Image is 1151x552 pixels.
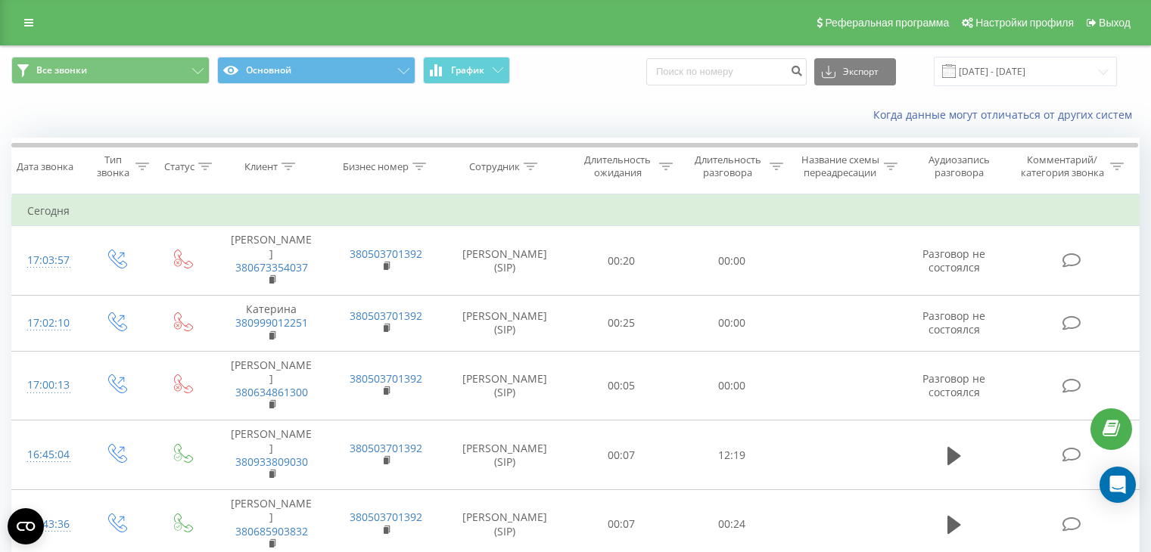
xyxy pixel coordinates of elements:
[27,440,67,470] div: 16:45:04
[214,296,328,352] td: Катерина
[350,441,422,455] a: 380503701392
[36,64,87,76] span: Все звонки
[1100,467,1136,503] div: Open Intercom Messenger
[235,385,308,399] a: 380634861300
[677,420,786,490] td: 12:19
[343,160,409,173] div: Бизнес номер
[443,420,567,490] td: [PERSON_NAME] (SIP)
[825,17,949,29] span: Реферальная программа
[350,247,422,261] a: 380503701392
[469,160,520,173] div: Сотрудник
[214,420,328,490] td: [PERSON_NAME]
[975,17,1074,29] span: Настройки профиля
[350,371,422,386] a: 380503701392
[27,371,67,400] div: 17:00:13
[567,420,677,490] td: 00:07
[677,296,786,352] td: 00:00
[451,65,484,76] span: График
[244,160,278,173] div: Клиент
[567,296,677,352] td: 00:25
[567,226,677,296] td: 00:20
[350,510,422,524] a: 380503701392
[814,58,896,85] button: Экспорт
[235,315,308,330] a: 380999012251
[1099,17,1131,29] span: Выход
[646,58,807,85] input: Поиск по номеру
[690,154,766,179] div: Длительность разговора
[677,226,786,296] td: 00:00
[801,154,880,179] div: Название схемы переадресации
[8,508,44,544] button: Open CMP widget
[922,371,985,399] span: Разговор не состоялся
[677,351,786,420] td: 00:00
[12,196,1140,226] td: Сегодня
[567,351,677,420] td: 00:05
[922,247,985,274] span: Разговор не состоялся
[443,226,567,296] td: [PERSON_NAME] (SIP)
[235,524,308,538] a: 380685903832
[350,309,422,323] a: 380503701392
[235,260,308,274] a: 380673354037
[11,57,210,84] button: Все звонки
[235,454,308,469] a: 380933809030
[214,226,328,296] td: [PERSON_NAME]
[443,296,567,352] td: [PERSON_NAME] (SIP)
[27,246,67,275] div: 17:03:57
[922,309,985,336] span: Разговор не состоялся
[27,309,67,338] div: 17:02:10
[873,107,1140,122] a: Когда данные могут отличаться от других систем
[443,351,567,420] td: [PERSON_NAME] (SIP)
[580,154,656,179] div: Длительность ожидания
[17,160,73,173] div: Дата звонка
[423,57,510,84] button: График
[217,57,415,84] button: Основной
[27,510,67,539] div: 16:43:36
[214,351,328,420] td: [PERSON_NAME]
[915,154,1003,179] div: Аудиозапись разговора
[95,154,131,179] div: Тип звонка
[1018,154,1106,179] div: Комментарий/категория звонка
[164,160,194,173] div: Статус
